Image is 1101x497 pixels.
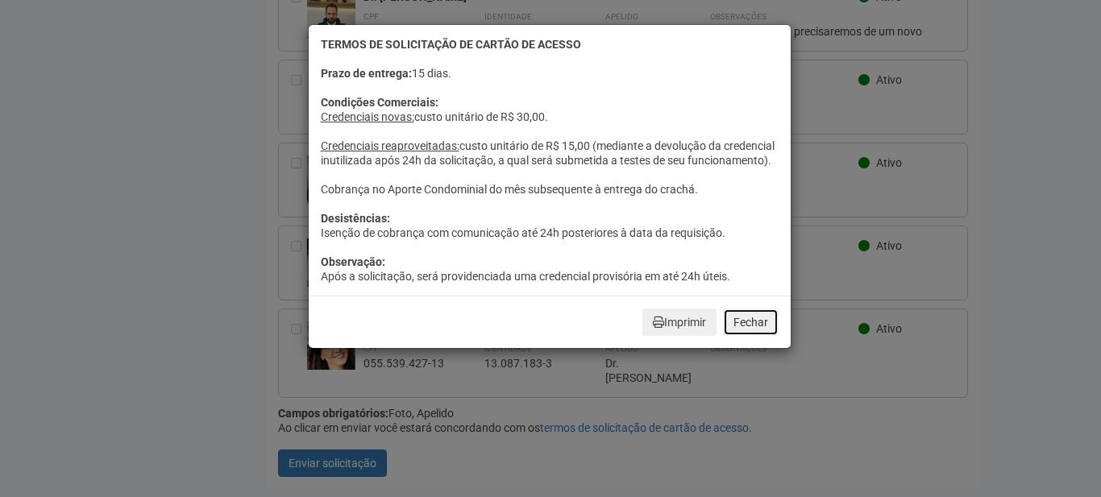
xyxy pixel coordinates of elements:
strong: Observação: [321,255,385,268]
strong: Desistências: [321,212,390,225]
strong: Condições Comerciais: [321,96,438,109]
u: Credenciais reaproveitadas: [321,139,459,152]
button: Imprimir [642,309,717,336]
div: 15 dias. custo unitário de R$ 30,00. custo unitário de R$ 15,00 (mediante a devolução da credenci... [321,66,779,284]
strong: Prazo de entrega: [321,67,412,80]
strong: TERMOS DE SOLICITAÇÃO DE CARTÃO DE ACESSO [321,38,581,51]
button: Fechar [723,309,779,336]
u: Credenciais novas: [321,110,414,123]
